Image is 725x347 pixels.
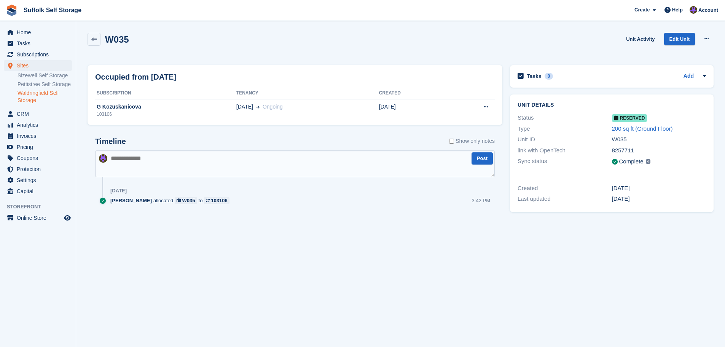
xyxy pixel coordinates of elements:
[472,152,493,165] button: Post
[4,120,72,130] a: menu
[17,27,62,38] span: Home
[4,38,72,49] a: menu
[518,135,612,144] div: Unit ID
[518,102,706,108] h2: Unit details
[4,27,72,38] a: menu
[18,81,72,88] a: Pettistree Self Storage
[95,103,236,111] div: G Kozuskanicova
[379,87,446,99] th: Created
[17,109,62,119] span: CRM
[105,34,129,45] h2: W035
[612,184,706,193] div: [DATE]
[17,164,62,174] span: Protection
[99,154,107,163] img: Emma
[95,71,176,83] h2: Occupied from [DATE]
[95,137,126,146] h2: Timeline
[518,146,612,155] div: link with OpenTech
[17,153,62,163] span: Coupons
[690,6,697,14] img: Emma
[236,103,253,111] span: [DATE]
[449,137,454,145] input: Show only notes
[698,6,718,14] span: Account
[518,125,612,133] div: Type
[4,49,72,60] a: menu
[623,33,658,45] a: Unit Activity
[4,213,72,223] a: menu
[4,153,72,163] a: menu
[612,195,706,203] div: [DATE]
[17,49,62,60] span: Subscriptions
[17,142,62,152] span: Pricing
[110,197,233,204] div: allocated to
[612,114,647,122] span: Reserved
[18,90,72,104] a: Waldringfield Self Storage
[236,87,379,99] th: Tenancy
[4,60,72,71] a: menu
[472,197,490,204] div: 3:42 PM
[110,197,152,204] span: [PERSON_NAME]
[6,5,18,16] img: stora-icon-8386f47178a22dfd0bd8f6a31ec36ba5ce8667c1dd55bd0f319d3a0aa187defe.svg
[7,203,76,211] span: Storefront
[634,6,650,14] span: Create
[17,38,62,49] span: Tasks
[17,60,62,71] span: Sites
[527,73,542,80] h2: Tasks
[518,114,612,122] div: Status
[4,109,72,119] a: menu
[110,188,127,194] div: [DATE]
[211,197,227,204] div: 103106
[518,157,612,166] div: Sync status
[664,33,695,45] a: Edit Unit
[612,146,706,155] div: 8257711
[672,6,683,14] span: Help
[175,197,197,204] a: W035
[4,164,72,174] a: menu
[263,104,283,110] span: Ongoing
[182,197,195,204] div: W035
[684,72,694,81] a: Add
[646,159,650,164] img: icon-info-grey-7440780725fd019a000dd9b08b2336e03edf1995a4989e88bcd33f0948082b44.svg
[545,73,553,80] div: 0
[379,99,446,122] td: [DATE]
[18,72,72,79] a: Sizewell Self Storage
[4,186,72,197] a: menu
[17,175,62,185] span: Settings
[449,137,495,145] label: Show only notes
[4,142,72,152] a: menu
[619,157,644,166] div: Complete
[518,184,612,193] div: Created
[4,175,72,185] a: menu
[21,4,84,16] a: Suffolk Self Storage
[518,195,612,203] div: Last updated
[63,213,72,222] a: Preview store
[4,131,72,141] a: menu
[204,197,229,204] a: 103106
[17,213,62,223] span: Online Store
[612,125,673,132] a: 200 sq ft (Ground Floor)
[95,111,236,118] div: 103106
[17,131,62,141] span: Invoices
[95,87,236,99] th: Subscription
[17,120,62,130] span: Analytics
[17,186,62,197] span: Capital
[612,135,706,144] div: W035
